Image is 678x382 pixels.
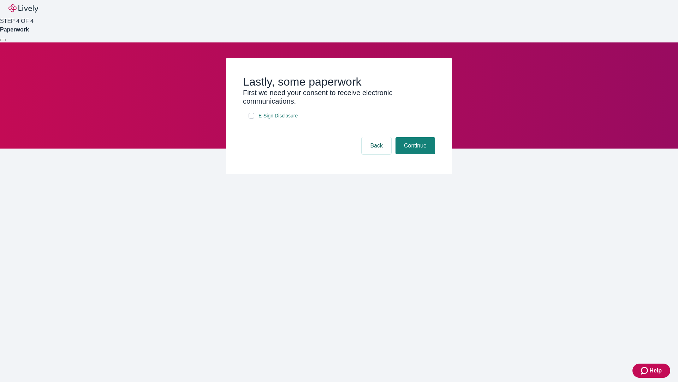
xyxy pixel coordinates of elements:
span: Help [649,366,662,375]
h2: Lastly, some paperwork [243,75,435,88]
svg: Zendesk support icon [641,366,649,375]
span: E-Sign Disclosure [258,112,298,120]
a: e-sign disclosure document [257,111,299,120]
img: Lively [8,4,38,13]
button: Continue [395,137,435,154]
button: Zendesk support iconHelp [632,364,670,378]
button: Back [362,137,391,154]
h3: First we need your consent to receive electronic communications. [243,88,435,105]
